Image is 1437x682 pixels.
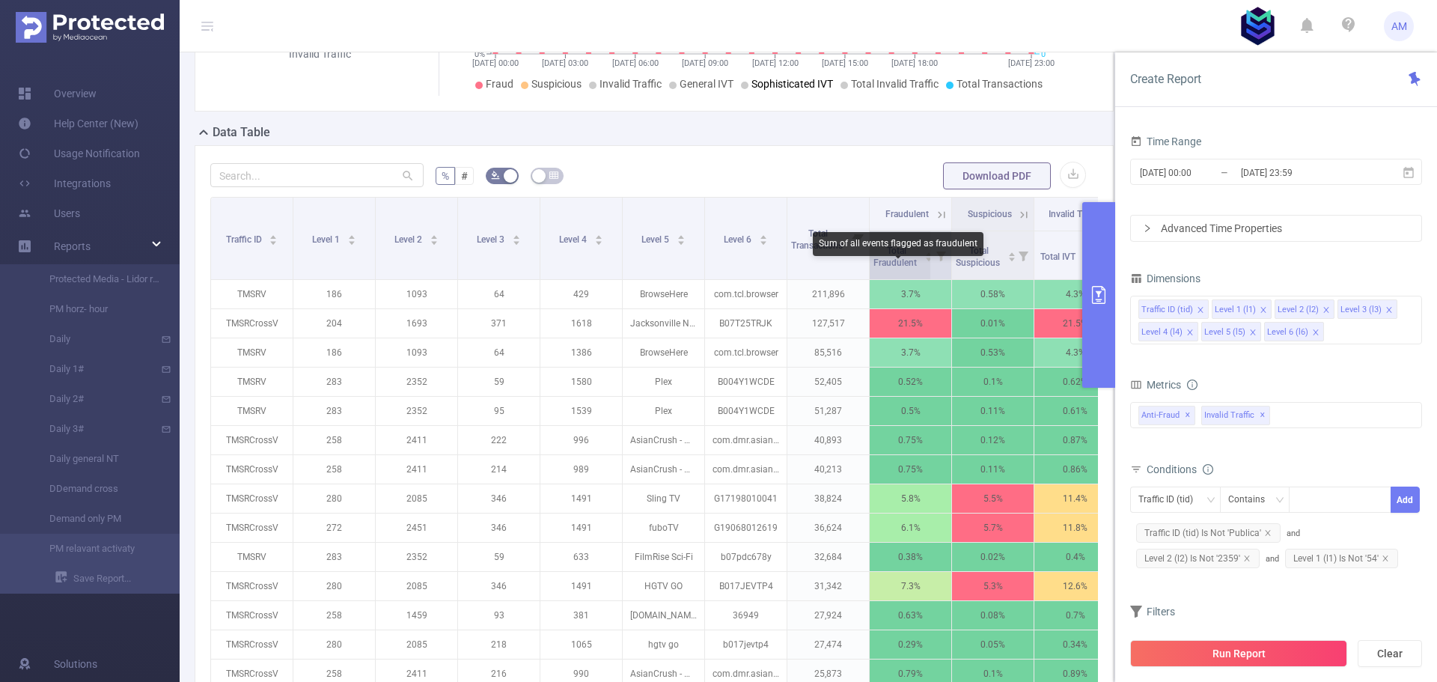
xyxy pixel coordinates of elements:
[1243,555,1251,562] i: icon: close
[458,397,540,425] p: 95
[1034,397,1116,425] p: 0.61%
[1264,322,1324,341] li: Level 6 (l6)
[891,58,938,68] tspan: [DATE] 18:00
[1141,323,1183,342] div: Level 4 (l4)
[870,484,951,513] p: 5.8%
[751,78,833,90] span: Sophisticated IVT
[1136,523,1281,543] span: Traffic ID (tid) Is Not 'Publica'
[540,572,622,600] p: 1491
[787,426,869,454] p: 40,893
[1130,273,1200,284] span: Dimensions
[787,309,869,338] p: 127,517
[787,397,869,425] p: 51,287
[30,294,162,324] a: PM horz- hour
[293,338,375,367] p: 186
[376,309,457,338] p: 1693
[952,397,1034,425] p: 0.11%
[1034,630,1116,659] p: 0.34%
[787,572,869,600] p: 31,342
[211,484,293,513] p: TMSRCrossV
[623,572,704,600] p: HGTV GO
[930,231,951,279] i: Filter menu
[1228,487,1275,512] div: Contains
[30,444,162,474] a: Daily general NT
[751,58,798,68] tspan: [DATE] 12:00
[1136,549,1260,568] span: Level 2 (l2) Is Not '2359'
[599,78,662,90] span: Invalid Traffic
[376,426,457,454] p: 2411
[1201,406,1270,425] span: Invalid Traffic
[376,601,457,630] p: 1459
[787,514,869,542] p: 36,624
[623,601,704,630] p: [DOMAIN_NAME]
[1131,216,1421,241] div: icon: rightAdvanced Time Properties
[1034,484,1116,513] p: 11.4%
[870,309,951,338] p: 21.5%
[821,58,867,68] tspan: [DATE] 15:00
[1138,162,1260,183] input: Start date
[30,384,162,414] a: Daily 2#
[705,630,787,659] p: b017jevtp4
[293,309,375,338] p: 204
[559,234,589,245] span: Level 4
[873,246,919,268] span: Total Fraudulent
[531,78,582,90] span: Suspicious
[759,239,767,243] i: icon: caret-down
[1391,487,1420,513] button: Add
[1203,464,1213,475] i: icon: info-circle
[376,484,457,513] p: 2085
[211,455,293,484] p: TMSRCrossV
[1034,338,1116,367] p: 4.3%
[1204,323,1245,342] div: Level 5 (l5)
[293,455,375,484] p: 258
[623,484,704,513] p: Sling TV
[293,397,375,425] p: 283
[1007,255,1016,260] i: icon: caret-down
[1034,280,1116,308] p: 4.3%
[1049,209,1102,219] span: Invalid Traffic
[1312,329,1319,338] i: icon: close
[870,455,951,484] p: 0.75%
[211,601,293,630] p: TMSRCrossV
[870,572,951,600] p: 7.3%
[430,239,438,243] i: icon: caret-down
[787,601,869,630] p: 27,924
[30,354,162,384] a: Daily 1#
[1041,49,1046,59] tspan: 0
[952,455,1034,484] p: 0.11%
[1147,463,1213,475] span: Conditions
[957,78,1043,90] span: Total Transactions
[211,426,293,454] p: TMSRCrossV
[952,630,1034,659] p: 0.05%
[18,198,80,228] a: Users
[705,338,787,367] p: com.tcl.browser
[1358,640,1422,667] button: Clear
[677,239,685,243] i: icon: caret-down
[512,233,521,242] div: Sort
[293,484,375,513] p: 280
[430,233,438,237] i: icon: caret-up
[1130,640,1347,667] button: Run Report
[540,630,622,659] p: 1065
[211,630,293,659] p: TMSRCrossV
[759,233,767,237] i: icon: caret-up
[376,572,457,600] p: 2085
[623,514,704,542] p: fuboTV
[458,572,540,600] p: 346
[952,338,1034,367] p: 0.53%
[18,109,138,138] a: Help Center (New)
[813,232,983,256] div: Sum of all events flagged as fraudulent
[952,426,1034,454] p: 0.12%
[952,368,1034,396] p: 0.1%
[458,368,540,396] p: 59
[269,233,278,237] i: icon: caret-up
[18,168,111,198] a: Integrations
[851,78,939,90] span: Total Invalid Traffic
[1275,299,1334,319] li: Level 2 (l2)
[1278,300,1319,320] div: Level 2 (l2)
[1185,407,1191,424] span: ✕
[1034,309,1116,338] p: 21.5%
[1249,329,1257,338] i: icon: close
[213,124,270,141] h2: Data Table
[705,572,787,600] p: B017JEVTP4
